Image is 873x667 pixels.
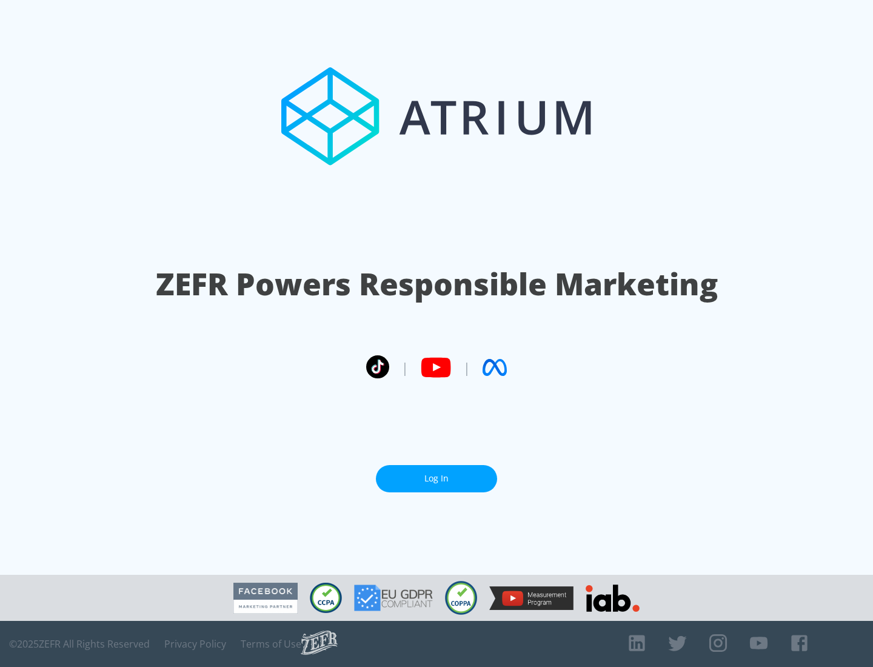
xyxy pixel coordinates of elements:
span: | [463,358,470,377]
span: © 2025 ZEFR All Rights Reserved [9,638,150,650]
img: COPPA Compliant [445,581,477,615]
a: Terms of Use [241,638,301,650]
a: Privacy Policy [164,638,226,650]
img: CCPA Compliant [310,583,342,613]
a: Log In [376,465,497,492]
img: GDPR Compliant [354,585,433,611]
img: Facebook Marketing Partner [233,583,298,614]
img: YouTube Measurement Program [489,586,574,610]
span: | [401,358,409,377]
img: IAB [586,585,640,612]
h1: ZEFR Powers Responsible Marketing [156,263,718,305]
